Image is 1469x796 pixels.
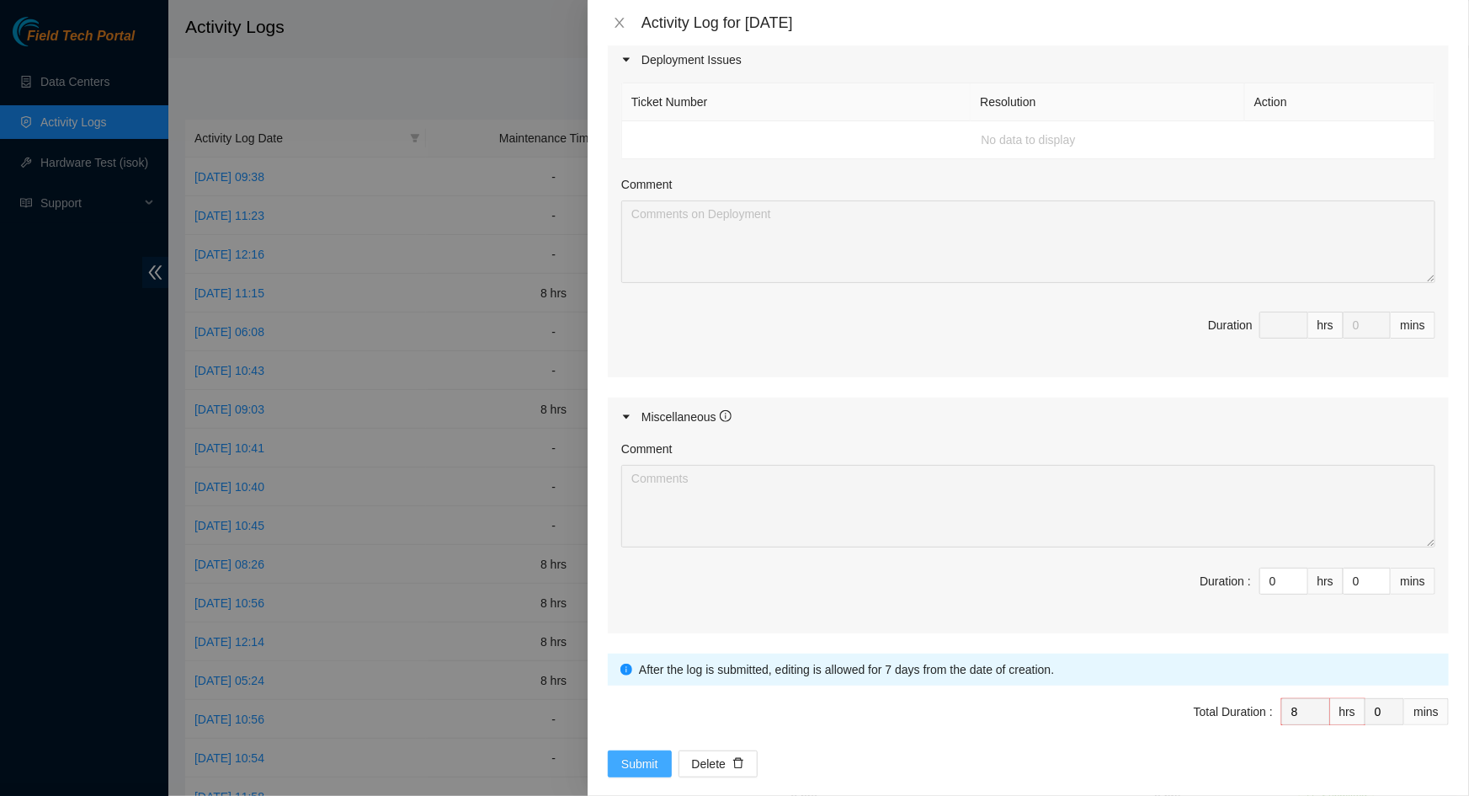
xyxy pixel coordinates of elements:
span: info-circle [620,664,632,676]
label: Comment [621,440,673,458]
span: Submit [621,755,658,773]
textarea: Comment [621,200,1435,283]
span: Delete [692,755,726,773]
div: After the log is submitted, editing is allowed for 7 days from the date of creation. [639,660,1436,679]
div: mins [1391,312,1435,339]
td: No data to display [622,121,1435,159]
span: caret-right [621,412,631,422]
textarea: Comment [621,465,1435,548]
div: hrs [1330,698,1365,725]
div: hrs [1308,568,1344,595]
th: Ticket Number [622,83,971,121]
th: Action [1245,83,1435,121]
div: hrs [1308,312,1344,339]
div: Activity Log for [DATE] [641,13,1449,32]
button: Deletedelete [679,751,758,777]
th: Resolution [971,83,1244,121]
span: info-circle [720,410,732,422]
button: Submit [608,751,672,777]
div: Deployment Issues [608,40,1449,79]
button: Close [608,15,631,31]
span: close [613,16,626,29]
span: delete [732,757,744,771]
div: Total Duration : [1194,703,1273,721]
div: mins [1404,698,1449,725]
div: mins [1391,568,1435,595]
label: Comment [621,175,673,194]
div: Duration [1208,316,1253,334]
div: Miscellaneous [641,408,732,426]
div: Miscellaneous info-circle [608,398,1449,436]
span: caret-right [621,55,631,65]
div: Duration : [1200,572,1251,590]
